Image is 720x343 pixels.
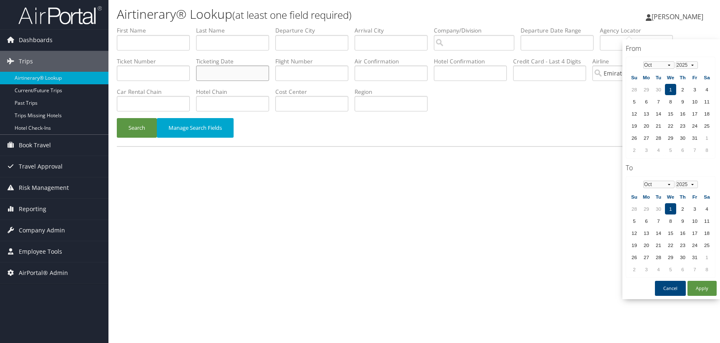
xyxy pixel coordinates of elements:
span: Risk Management [19,177,69,198]
td: 8 [701,264,712,275]
td: 6 [641,96,652,107]
th: Mo [641,191,652,202]
button: Apply [687,281,717,296]
h4: To [626,163,715,172]
td: 23 [677,240,688,251]
th: We [665,191,676,202]
td: 5 [629,96,640,107]
td: 4 [653,144,664,156]
td: 15 [665,227,676,239]
td: 31 [689,252,700,263]
label: Hotel Confirmation [434,57,513,66]
td: 15 [665,108,676,119]
td: 10 [689,96,700,107]
th: Sa [701,191,712,202]
td: 7 [689,144,700,156]
td: 24 [689,120,700,131]
span: Trips [19,51,33,72]
span: [PERSON_NAME] [652,12,703,21]
td: 2 [629,144,640,156]
label: Airline [592,57,679,66]
td: 3 [641,144,652,156]
td: 3 [689,84,700,95]
td: 5 [665,264,676,275]
td: 2 [677,84,688,95]
td: 28 [653,252,664,263]
td: 18 [701,227,712,239]
span: AirPortal® Admin [19,262,68,283]
button: Cancel [655,281,686,296]
button: Search [117,118,157,138]
label: Ticketing Date [196,57,275,66]
td: 16 [677,227,688,239]
td: 1 [701,252,712,263]
label: Agency Locator [600,26,679,35]
td: 30 [677,132,688,144]
td: 28 [629,84,640,95]
td: 1 [665,203,676,214]
th: Fr [689,72,700,83]
label: Departure City [275,26,355,35]
td: 29 [665,252,676,263]
span: Dashboards [19,30,53,50]
td: 23 [677,120,688,131]
label: Ticket Number [117,57,196,66]
td: 1 [665,84,676,95]
label: Departure Date Range [521,26,600,35]
td: 4 [701,84,712,95]
span: Travel Approval [19,156,63,177]
th: Fr [689,191,700,202]
td: 17 [689,108,700,119]
td: 14 [653,108,664,119]
td: 13 [641,227,652,239]
td: 19 [629,240,640,251]
td: 6 [641,215,652,227]
th: Su [629,191,640,202]
td: 7 [653,215,664,227]
td: 30 [677,252,688,263]
td: 7 [689,264,700,275]
td: 11 [701,215,712,227]
td: 26 [629,132,640,144]
td: 8 [665,96,676,107]
th: Sa [701,72,712,83]
label: Air Confirmation [355,57,434,66]
td: 26 [629,252,640,263]
label: Cost Center [275,88,355,96]
small: (at least one field required) [232,8,352,22]
span: Employee Tools [19,241,62,262]
td: 2 [629,264,640,275]
label: First Name [117,26,196,35]
td: 30 [653,203,664,214]
td: 12 [629,227,640,239]
td: 2 [677,203,688,214]
td: 4 [701,203,712,214]
td: 10 [689,215,700,227]
h1: Airtinerary® Lookup [117,5,514,23]
a: [PERSON_NAME] [646,4,712,29]
td: 27 [641,132,652,144]
td: 12 [629,108,640,119]
td: 13 [641,108,652,119]
td: 31 [689,132,700,144]
td: 11 [701,96,712,107]
td: 7 [653,96,664,107]
td: 9 [677,215,688,227]
td: 27 [641,252,652,263]
td: 18 [701,108,712,119]
td: 1 [701,132,712,144]
th: Mo [641,72,652,83]
td: 5 [629,215,640,227]
td: 6 [677,144,688,156]
label: Credit Card - Last 4 Digits [513,57,592,66]
h4: From [626,44,715,53]
td: 20 [641,120,652,131]
th: Th [677,72,688,83]
td: 29 [665,132,676,144]
img: airportal-logo.png [18,5,102,25]
td: 29 [641,203,652,214]
td: 21 [653,240,664,251]
label: Car Rental Chain [117,88,196,96]
span: Company Admin [19,220,65,241]
th: Su [629,72,640,83]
